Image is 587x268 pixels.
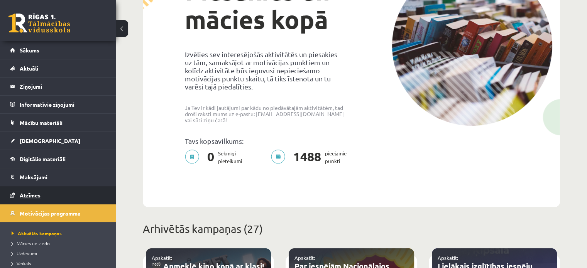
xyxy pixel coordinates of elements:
span: Atzīmes [20,192,41,199]
a: Ziņojumi [10,78,106,95]
span: Digitālie materiāli [20,155,66,162]
span: Motivācijas programma [20,210,81,217]
p: Ja Tev ir kādi jautājumi par kādu no piedāvātajām aktivitātēm, tad droši raksti mums uz e-pastu: ... [185,105,345,123]
span: 0 [203,150,218,165]
span: Sākums [20,47,39,54]
a: Maksājumi [10,168,106,186]
span: 1488 [289,150,325,165]
span: Mācību materiāli [20,119,63,126]
a: Mācies un ziedo [12,240,108,247]
a: Digitālie materiāli [10,150,106,168]
span: Mācies un ziedo [12,240,50,246]
a: Veikals [12,260,108,267]
a: Aktuālās kampaņas [12,230,108,237]
span: [DEMOGRAPHIC_DATA] [20,137,80,144]
span: Uzdevumi [12,250,37,256]
legend: Ziņojumi [20,78,106,95]
a: Rīgas 1. Tālmācības vidusskola [8,13,70,33]
legend: Informatīvie ziņojumi [20,96,106,113]
span: Veikals [12,260,31,266]
a: Sākums [10,41,106,59]
a: Mācību materiāli [10,114,106,131]
a: Atzīmes [10,186,106,204]
p: Sekmīgi pieteikumi [185,150,247,165]
a: Apskatīt: [438,255,458,261]
a: Apskatīt: [152,255,172,261]
a: [DEMOGRAPHIC_DATA] [10,132,106,150]
span: Aktuāli [20,65,38,72]
p: Tavs kopsavilkums: [185,137,345,145]
a: Informatīvie ziņojumi [10,96,106,113]
a: Aktuāli [10,59,106,77]
legend: Maksājumi [20,168,106,186]
a: Motivācijas programma [10,204,106,222]
p: pieejamie punkti [271,150,351,165]
a: Apskatīt: [294,255,315,261]
p: Izvēlies sev interesējošās aktivitātēs un piesakies uz tām, samaksājot ar motivācijas punktiem un... [185,50,345,91]
span: Aktuālās kampaņas [12,230,62,236]
p: Arhivētās kampaņas (27) [143,221,560,237]
a: Uzdevumi [12,250,108,257]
